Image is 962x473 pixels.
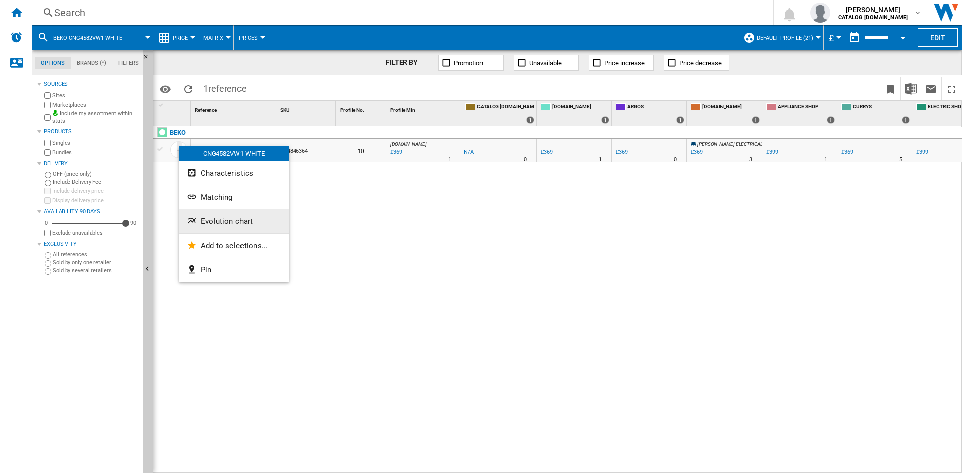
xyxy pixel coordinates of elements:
[179,161,289,185] button: Characteristics
[201,193,232,202] span: Matching
[179,185,289,209] button: Matching
[179,146,289,161] div: CNG4582VW1 WHITE
[201,169,253,178] span: Characteristics
[179,234,289,258] button: Add to selections...
[201,217,253,226] span: Evolution chart
[179,209,289,233] button: Evolution chart
[179,258,289,282] button: Pin...
[201,265,211,274] span: Pin
[201,241,268,250] span: Add to selections...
